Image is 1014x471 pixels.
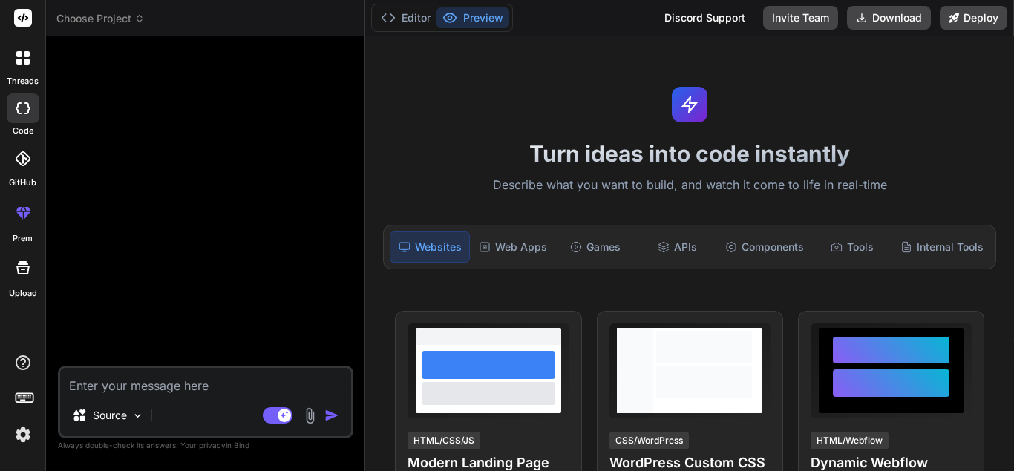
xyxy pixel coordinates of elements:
div: Discord Support [655,6,754,30]
img: icon [324,408,339,423]
label: Upload [9,287,37,300]
p: Source [93,408,127,423]
label: code [13,125,33,137]
span: privacy [199,441,226,449]
img: Pick Models [131,409,144,422]
div: HTML/CSS/JS [408,432,480,449]
div: Components [719,231,810,263]
label: threads [7,75,39,88]
label: GitHub [9,177,36,189]
div: CSS/WordPress [609,432,689,449]
button: Editor [375,7,436,28]
img: settings [10,422,36,447]
button: Deploy [940,6,1007,30]
button: Download [847,6,931,30]
div: Internal Tools [894,231,990,263]
p: Always double-check its answers. Your in Bind [58,438,353,452]
div: Games [556,231,635,263]
button: Preview [436,7,509,28]
img: attachment [301,407,318,424]
div: Websites [390,231,470,263]
div: APIs [638,231,716,263]
div: Tools [813,231,892,263]
span: Choose Project [56,11,145,26]
p: Describe what you want to build, and watch it come to life in real-time [374,176,1005,195]
div: HTML/Webflow [811,432,889,449]
div: Web Apps [473,231,553,263]
h1: Turn ideas into code instantly [374,140,1005,167]
label: prem [13,232,33,245]
button: Invite Team [763,6,838,30]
